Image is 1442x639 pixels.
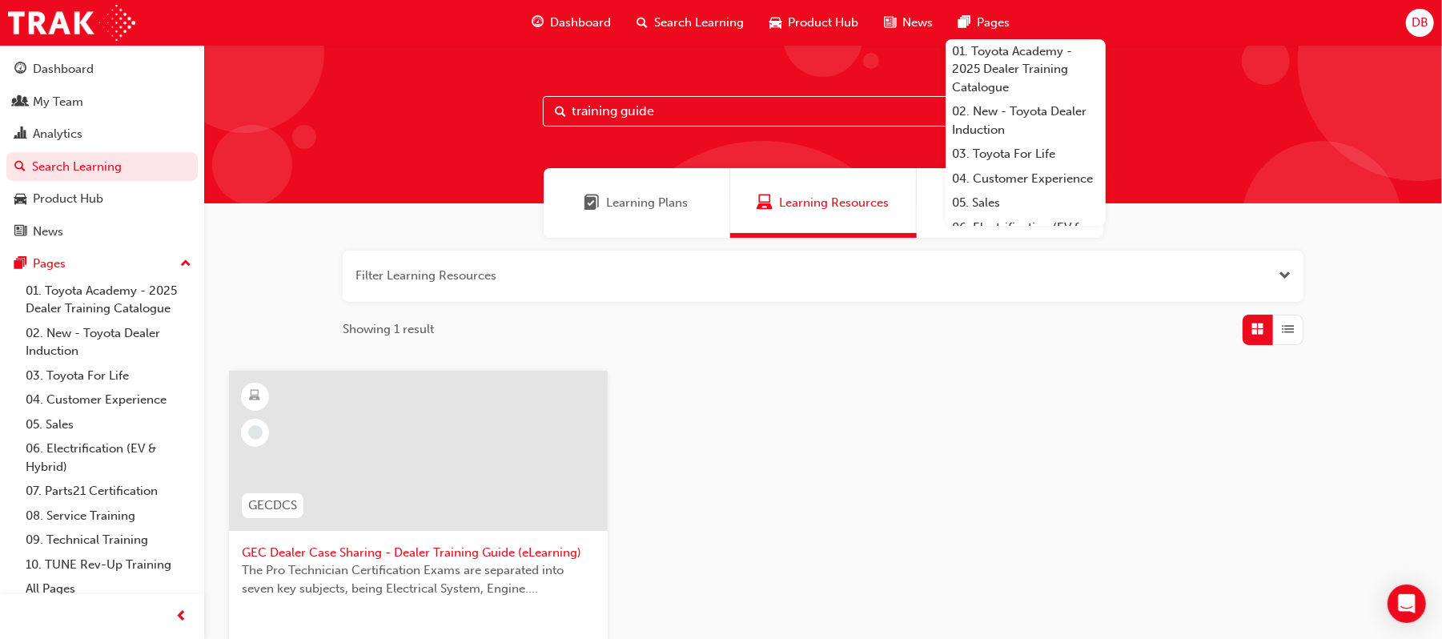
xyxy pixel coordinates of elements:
span: Grid [1252,320,1264,339]
a: 02. New - Toyota Dealer Induction [946,99,1106,142]
span: pages-icon [14,257,26,271]
span: pages-icon [958,13,970,33]
div: Pages [33,255,66,273]
button: DB [1406,9,1434,37]
span: chart-icon [14,127,26,142]
button: Pages [6,249,198,279]
span: Learning Resources [779,194,889,212]
span: GEC Dealer Case Sharing - Dealer Training Guide (eLearning) [242,544,595,562]
span: Pages [977,14,1010,32]
a: Analytics [6,119,198,149]
span: The Pro Technician Certification Exams are separated into seven key subjects, being Electrical Sy... [242,561,595,597]
span: Dashboard [550,14,611,32]
a: 01. Toyota Academy - 2025 Dealer Training Catalogue [946,39,1106,100]
span: guage-icon [532,13,544,33]
a: Learning PlansLearning Plans [544,168,730,238]
span: Learning Plans [607,194,689,212]
button: Open the filter [1279,267,1291,285]
div: Dashboard [33,60,94,78]
span: car-icon [769,13,781,33]
a: 10. TUNE Rev-Up Training [19,553,198,577]
a: 09. Technical Training [19,528,198,553]
div: News [33,223,63,241]
span: Search Learning [654,14,744,32]
a: 06. Electrification (EV & Hybrid) [19,436,198,479]
a: guage-iconDashboard [519,6,624,39]
a: 06. Electrification (EV & Hybrid) [946,215,1106,258]
a: 04. Customer Experience [946,167,1106,191]
a: 07. Parts21 Certification [19,479,198,504]
span: Product Hub [788,14,858,32]
span: List [1283,320,1295,339]
span: news-icon [14,225,26,239]
span: DB [1412,14,1428,32]
button: DashboardMy TeamAnalyticsSearch LearningProduct HubNews [6,51,198,249]
a: pages-iconPages [946,6,1022,39]
a: All Pages [19,577,198,601]
span: people-icon [14,95,26,110]
a: Dashboard [6,54,198,84]
a: 03. Toyota For Life [946,142,1106,167]
span: search-icon [14,160,26,175]
span: up-icon [180,254,191,275]
div: My Team [33,93,83,111]
a: My Team [6,87,198,117]
a: Product Hub [6,184,198,214]
span: Showing 1 result [343,320,434,339]
span: News [902,14,933,32]
a: 05. Sales [946,191,1106,215]
span: guage-icon [14,62,26,77]
span: car-icon [14,192,26,207]
span: GECDCS [248,496,297,515]
a: 04. Customer Experience [19,388,198,412]
a: car-iconProduct Hub [757,6,871,39]
a: 05. Sales [19,412,198,437]
div: Open Intercom Messenger [1388,585,1426,623]
span: Learning Resources [757,194,773,212]
span: learningResourceType_ELEARNING-icon [250,386,261,407]
span: search-icon [637,13,648,33]
a: SessionsSessions [917,168,1103,238]
a: 02. New - Toyota Dealer Induction [19,321,198,364]
a: 08. Service Training [19,504,198,528]
a: 01. Toyota Academy - 2025 Dealer Training Catalogue [19,279,198,321]
span: news-icon [884,13,896,33]
a: search-iconSearch Learning [624,6,757,39]
span: Learning Plans [584,194,600,212]
input: Search... [543,96,1103,127]
span: learningRecordVerb_NONE-icon [248,425,263,440]
div: Analytics [33,125,82,143]
a: news-iconNews [871,6,946,39]
span: prev-icon [176,607,188,627]
a: News [6,217,198,247]
a: Learning ResourcesLearning Resources [730,168,917,238]
a: Search Learning [6,152,198,182]
div: Product Hub [33,190,103,208]
span: Search [555,102,566,121]
a: 03. Toyota For Life [19,364,198,388]
img: Trak [8,5,135,41]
